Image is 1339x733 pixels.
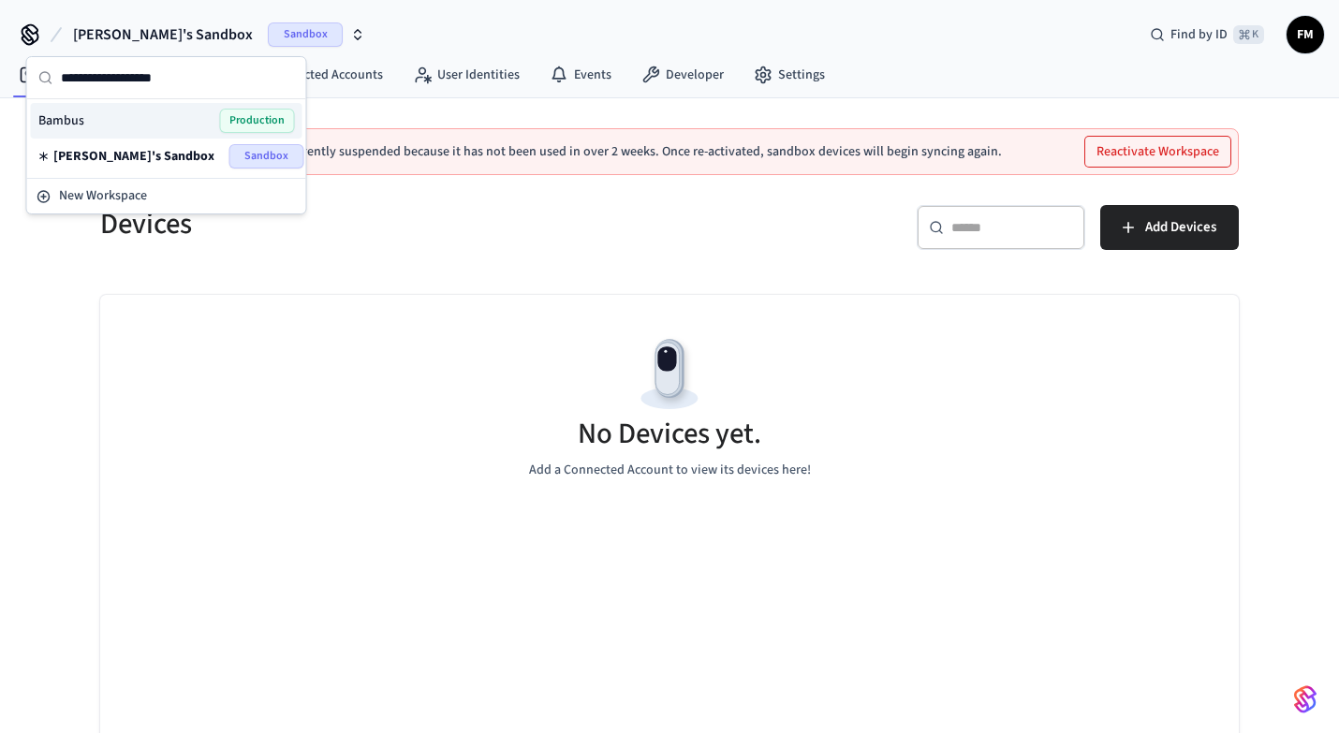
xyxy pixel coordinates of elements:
[228,58,398,92] a: Connected Accounts
[1085,137,1230,167] button: Reactivate Workspace
[1287,16,1324,53] button: FM
[59,186,147,206] span: New Workspace
[1135,18,1279,51] div: Find by ID⌘ K
[1233,25,1264,44] span: ⌘ K
[739,58,840,92] a: Settings
[626,58,739,92] a: Developer
[529,461,811,480] p: Add a Connected Account to view its devices here!
[220,109,295,133] span: Production
[1145,215,1216,240] span: Add Devices
[53,147,214,166] span: [PERSON_NAME]'s Sandbox
[1170,25,1228,44] span: Find by ID
[535,58,626,92] a: Events
[38,111,84,130] span: Bambus
[1288,18,1322,51] span: FM
[398,58,535,92] a: User Identities
[100,205,658,243] h5: Devices
[27,99,306,178] div: Suggestions
[1294,684,1317,714] img: SeamLogoGradient.69752ec5.svg
[29,181,304,212] button: New Workspace
[627,332,712,417] img: Devices Empty State
[4,58,101,92] a: Devices
[229,144,304,169] span: Sandbox
[73,23,253,46] span: [PERSON_NAME]'s Sandbox
[131,144,1002,159] p: This sandbox workspace is currently suspended because it has not been used in over 2 weeks. Once ...
[268,22,343,47] span: Sandbox
[578,415,761,453] h5: No Devices yet.
[1100,205,1239,250] button: Add Devices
